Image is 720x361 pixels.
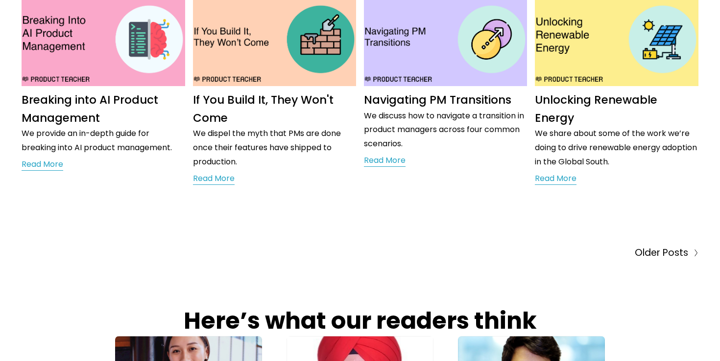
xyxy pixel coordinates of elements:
a: If You Build It, They Won't Come [193,92,334,126]
strong: Here’s what our readers think [184,304,537,337]
p: We provide an in-depth guide for breaking into AI product management. [22,127,185,155]
a: Read More [364,154,406,168]
a: Older Posts [360,244,698,261]
a: Read More [535,172,576,186]
a: Read More [193,172,235,186]
p: We share about some of the work we’re doing to drive renewable energy adoption in the Global South. [535,127,698,169]
a: Breaking into AI Product Management [22,92,158,126]
a: Read More [22,158,63,172]
a: Unlocking Renewable Energy [535,92,657,126]
p: We discuss how to navigate a transition in product managers across four common scenarios. [364,109,527,151]
a: Navigating PM Transitions [364,92,511,108]
span: Older Posts [635,244,688,261]
p: We dispel the myth that PMs are done once their features have shipped to production. [193,127,356,169]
